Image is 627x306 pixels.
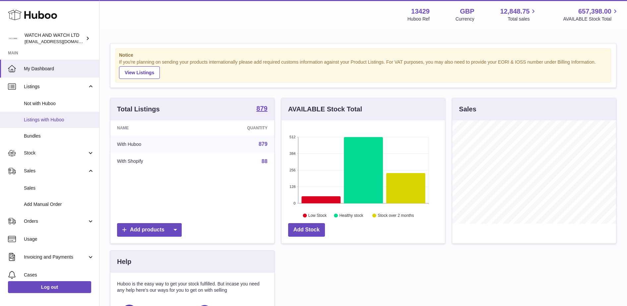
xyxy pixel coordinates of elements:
[288,105,362,114] h3: AVAILABLE Stock Total
[378,213,414,218] text: Stock over 2 months
[24,236,94,242] span: Usage
[24,185,94,191] span: Sales
[24,168,87,174] span: Sales
[259,141,268,147] a: 879
[289,135,295,139] text: 512
[24,117,94,123] span: Listings with Huboo
[293,201,295,205] text: 0
[563,16,619,22] span: AVAILABLE Stock Total
[411,7,430,16] strong: 13429
[8,33,18,43] img: internalAdmin-13429@internal.huboo.com
[408,16,430,22] div: Huboo Ref
[578,7,611,16] span: 657,398.00
[288,223,325,237] a: Add Stock
[117,223,182,237] a: Add products
[25,32,84,45] div: WATCH AND WATCH LTD
[508,16,537,22] span: Total sales
[117,105,160,114] h3: Total Listings
[24,218,87,224] span: Orders
[456,16,474,22] div: Currency
[24,133,94,139] span: Bundles
[24,100,94,107] span: Not with Huboo
[119,52,607,58] strong: Notice
[500,7,530,16] span: 12,848.75
[289,152,295,155] text: 384
[289,168,295,172] text: 256
[117,257,131,266] h3: Help
[110,120,199,136] th: Name
[563,7,619,22] a: 657,398.00 AVAILABLE Stock Total
[119,59,607,79] div: If you're planning on sending your products internationally please add required customs informati...
[256,105,267,112] strong: 879
[500,7,537,22] a: 12,848.75 Total sales
[119,66,160,79] a: View Listings
[24,150,87,156] span: Stock
[24,66,94,72] span: My Dashboard
[460,7,474,16] strong: GBP
[256,105,267,113] a: 879
[25,39,97,44] span: [EMAIL_ADDRESS][DOMAIN_NAME]
[110,136,199,153] td: With Huboo
[24,84,87,90] span: Listings
[110,153,199,170] td: With Shopify
[8,281,91,293] a: Log out
[289,185,295,189] text: 128
[262,158,268,164] a: 88
[459,105,476,114] h3: Sales
[24,272,94,278] span: Cases
[199,120,274,136] th: Quantity
[308,213,327,218] text: Low Stock
[117,281,268,293] p: Huboo is the easy way to get your stock fulfilled. But incase you need any help here's our ways f...
[24,254,87,260] span: Invoicing and Payments
[339,213,363,218] text: Healthy stock
[24,201,94,208] span: Add Manual Order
